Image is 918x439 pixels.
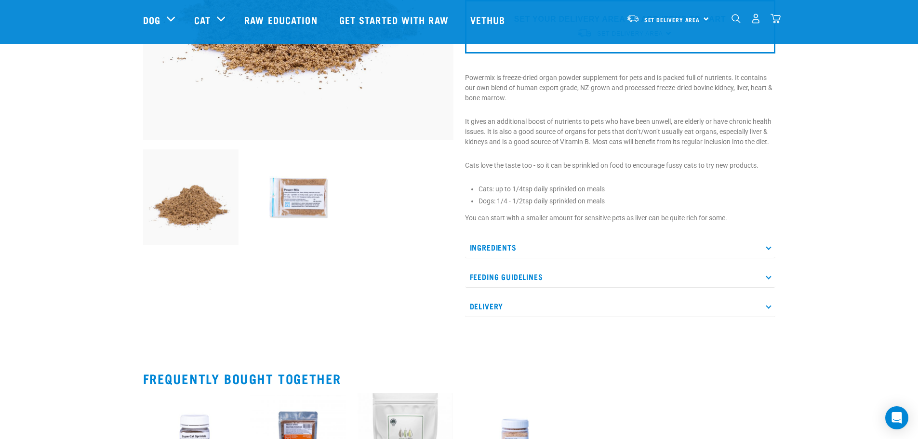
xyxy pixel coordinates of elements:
[465,213,775,223] p: You can start with a smaller amount for sensitive pets as liver can be quite rich for some.
[465,295,775,317] p: Delivery
[771,13,781,24] img: home-icon@2x.png
[465,266,775,288] p: Feeding Guidelines
[235,0,329,39] a: Raw Education
[751,13,761,24] img: user.png
[250,149,346,245] img: RE Product Shoot 2023 Nov8804
[143,13,160,27] a: Dog
[644,18,700,21] span: Set Delivery Area
[465,160,775,171] p: Cats love the taste too - so it can be sprinkled on food to encourage fussy cats to try new produ...
[465,237,775,258] p: Ingredients
[461,0,518,39] a: Vethub
[465,117,775,147] p: It gives an additional boost of nutrients to pets who have been unwell, are elderly or have chron...
[465,73,775,103] p: Powermix is freeze-dried organ powder supplement for pets and is packed full of nutrients. It con...
[143,371,775,386] h2: Frequently bought together
[885,406,908,429] div: Open Intercom Messenger
[479,184,775,194] li: Cats: up to 1/4tsp daily sprinkled on meals
[330,0,461,39] a: Get started with Raw
[194,13,211,27] a: Cat
[626,14,639,23] img: van-moving.png
[479,196,775,206] li: Dogs: 1/4 - 1/2tsp daily sprinkled on meals
[732,14,741,23] img: home-icon-1@2x.png
[143,149,239,245] img: Pile Of PowerMix For Pets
